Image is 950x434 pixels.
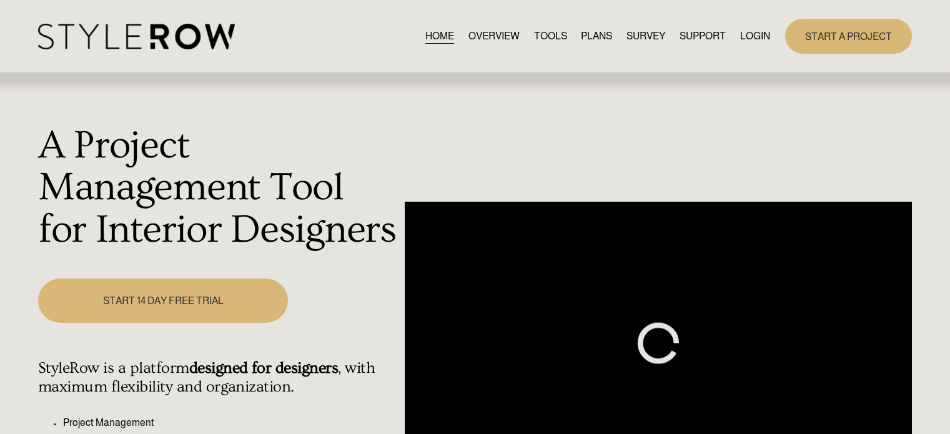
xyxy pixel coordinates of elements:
a: folder dropdown [680,27,726,44]
a: HOME [425,27,454,44]
a: PLANS [581,27,612,44]
a: TOOLS [534,27,567,44]
p: Project Management [63,415,398,430]
h4: StyleRow is a platform , with maximum flexibility and organization. [38,359,398,397]
a: START 14 DAY FREE TRIAL [38,279,288,323]
strong: designed for designers [189,359,339,377]
img: StyleRow [38,24,235,49]
span: SUPPORT [680,29,726,44]
a: LOGIN [740,27,770,44]
h1: A Project Management Tool for Interior Designers [38,125,398,252]
a: SURVEY [626,27,665,44]
a: START A PROJECT [785,19,912,53]
a: OVERVIEW [468,27,520,44]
